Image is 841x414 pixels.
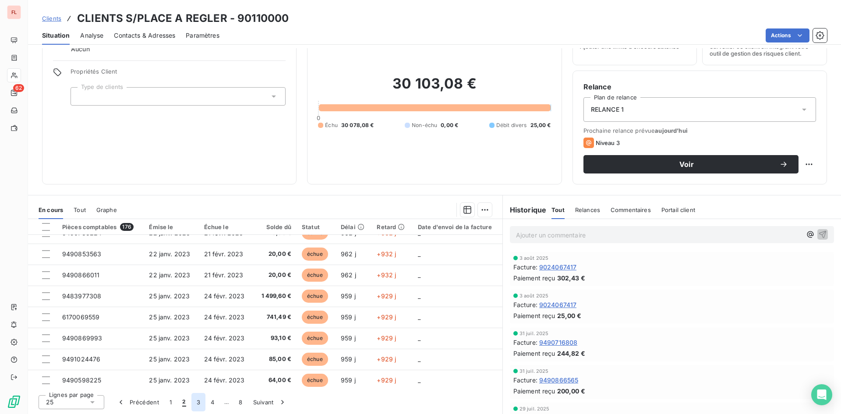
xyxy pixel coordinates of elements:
[341,376,356,384] span: 959 j
[259,334,291,343] span: 93,10 €
[513,262,537,272] span: Facture :
[205,393,219,411] button: 4
[519,406,550,411] span: 29 juil. 2025
[259,292,291,301] span: 1 499,60 €
[811,384,832,405] div: Open Intercom Messenger
[204,334,245,342] span: 24 févr. 2023
[259,271,291,280] span: 20,00 €
[149,376,190,384] span: 25 janv. 2023
[341,292,356,300] span: 959 j
[530,121,551,129] span: 25,00 €
[591,105,624,114] span: RELANCE 1
[412,121,437,129] span: Non-échu
[114,31,175,40] span: Contacts & Adresses
[259,355,291,364] span: 85,00 €
[557,273,585,283] span: 302,43 €
[74,206,86,213] span: Tout
[259,313,291,322] span: 741,49 €
[62,334,102,342] span: 9490869993
[611,206,651,213] span: Commentaires
[596,139,620,146] span: Niveau 3
[259,250,291,258] span: 20,00 €
[418,376,420,384] span: _
[418,355,420,363] span: _
[149,334,190,342] span: 25 janv. 2023
[302,248,328,261] span: échue
[341,121,374,129] span: 30 078,08 €
[519,331,549,336] span: 31 juil. 2025
[302,269,328,282] span: échue
[120,223,133,231] span: 176
[302,353,328,366] span: échue
[519,368,549,374] span: 31 juil. 2025
[233,393,247,411] button: 8
[513,386,555,396] span: Paiement reçu
[259,376,291,385] span: 64,00 €
[341,271,356,279] span: 962 j
[377,292,396,300] span: +929 j
[655,127,688,134] span: aujourd’hui
[519,293,549,298] span: 3 août 2025
[204,250,244,258] span: 21 févr. 2023
[583,81,816,92] h6: Relance
[766,28,809,42] button: Actions
[318,75,551,101] h2: 30 103,08 €
[519,255,549,261] span: 3 août 2025
[302,311,328,324] span: échue
[77,11,289,26] h3: CLIENTS S/PLACE A REGLER - 90110000
[341,250,356,258] span: 962 j
[13,84,24,92] span: 62
[557,349,585,358] span: 244,82 €
[71,68,286,80] span: Propriétés Client
[46,398,53,407] span: 25
[42,31,70,40] span: Situation
[186,31,219,40] span: Paramètres
[513,375,537,385] span: Facture :
[62,292,102,300] span: 9483977308
[248,393,292,411] button: Suivant
[204,355,245,363] span: 24 févr. 2023
[341,355,356,363] span: 959 j
[513,349,555,358] span: Paiement reçu
[111,393,164,411] button: Précédent
[39,206,63,213] span: En cours
[302,223,330,230] div: Statut
[513,273,555,283] span: Paiement reçu
[539,300,577,309] span: 9024067417
[377,223,407,230] div: Retard
[377,376,396,384] span: +929 j
[78,92,85,100] input: Ajouter une valeur
[418,250,420,258] span: _
[377,250,396,258] span: +932 j
[96,206,117,213] span: Graphe
[164,393,177,411] button: 1
[62,223,139,231] div: Pièces comptables
[149,223,193,230] div: Émise le
[341,223,367,230] div: Délai
[204,223,248,230] div: Échue le
[539,375,579,385] span: 9490866565
[42,14,61,23] a: Clients
[418,334,420,342] span: _
[204,271,244,279] span: 21 févr. 2023
[149,271,190,279] span: 22 janv. 2023
[377,334,396,342] span: +929 j
[149,250,190,258] span: 22 janv. 2023
[710,43,820,57] span: Surveiller ce client en intégrant votre outil de gestion des risques client.
[557,311,581,320] span: 25,00 €
[539,338,578,347] span: 9490716808
[80,31,103,40] span: Analyse
[302,374,328,387] span: échue
[62,355,101,363] span: 9491024476
[204,376,245,384] span: 24 févr. 2023
[377,355,396,363] span: +929 j
[441,121,458,129] span: 0,00 €
[149,292,190,300] span: 25 janv. 2023
[42,15,61,22] span: Clients
[62,250,102,258] span: 9490853563
[583,127,816,134] span: Prochaine relance prévue
[7,5,21,19] div: FL
[377,271,396,279] span: +932 j
[149,355,190,363] span: 25 janv. 2023
[62,376,102,384] span: 9490598225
